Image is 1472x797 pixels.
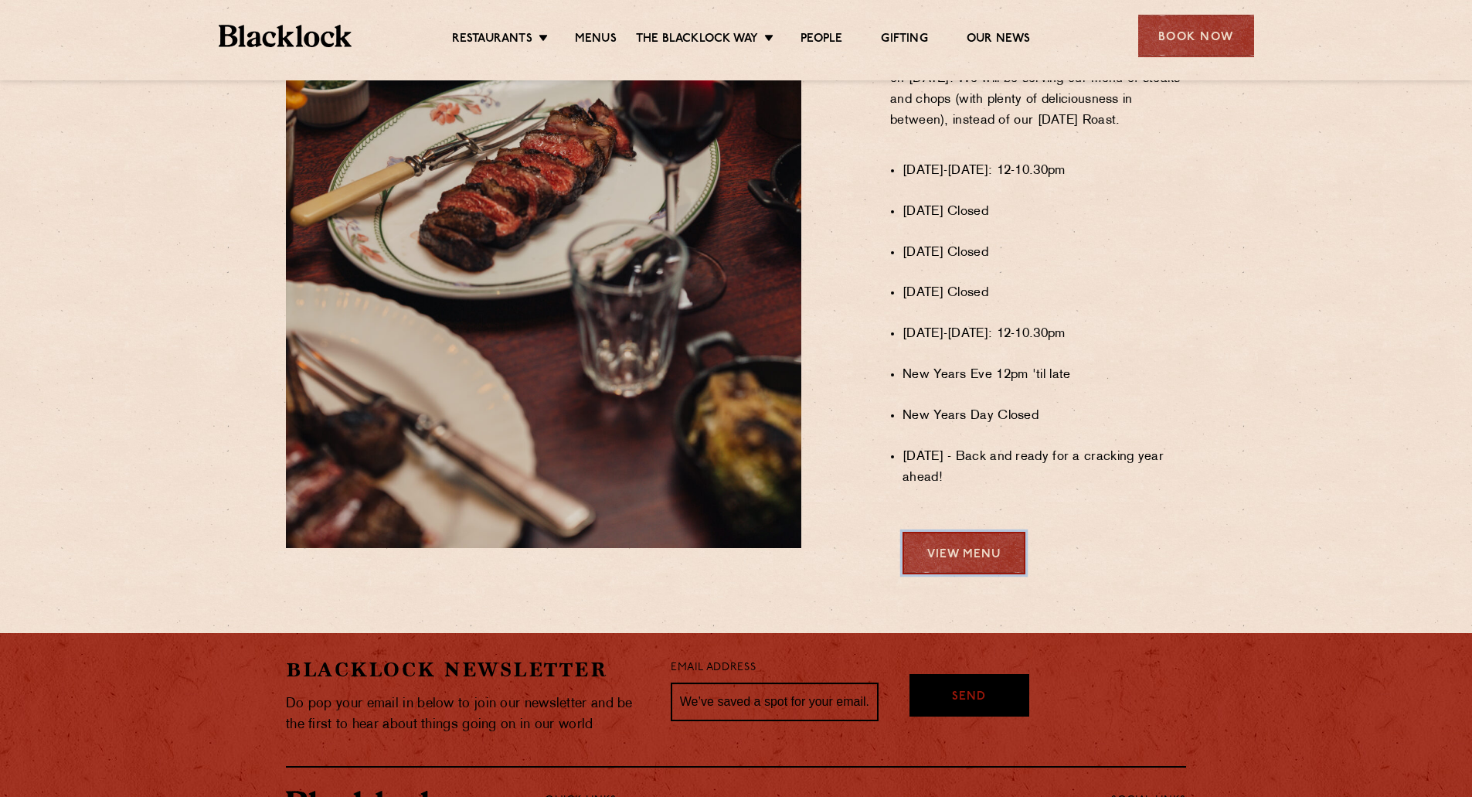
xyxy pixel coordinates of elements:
a: Our News [967,32,1031,49]
div: Book Now [1138,15,1254,57]
li: [DATE] - Back and ready for a cracking year ahead! [903,447,1186,489]
img: BL_Textured_Logo-footer-cropped.svg [219,25,352,47]
li: [DATE]-[DATE]: 12-10.30pm [903,324,1186,345]
a: People [801,32,842,49]
input: We’ve saved a spot for your email... [671,683,879,721]
a: View Menu [903,532,1025,574]
li: [DATE] Closed [903,202,1186,223]
li: New Years Day Closed [903,406,1186,427]
li: [DATE] Closed [903,243,1186,264]
p: Do pop your email in below to join our newsletter and be the first to hear about things going on ... [286,693,648,735]
span: Send [952,689,986,707]
a: Restaurants [452,32,532,49]
li: [DATE]-[DATE]: 12-10.30pm [903,161,1186,182]
a: Gifting [881,32,927,49]
a: Menus [575,32,617,49]
li: [DATE] Closed [903,283,1186,304]
li: New Years Eve 12pm 'til late [903,365,1186,386]
label: Email Address [671,659,756,677]
h2: Blacklock Newsletter [286,656,648,683]
a: The Blacklock Way [636,32,758,49]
